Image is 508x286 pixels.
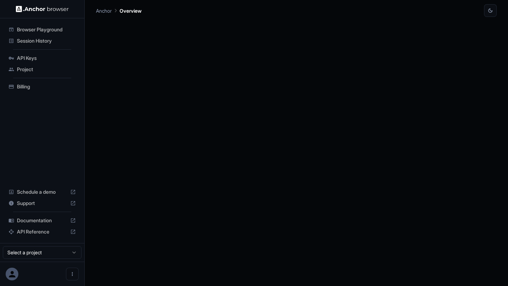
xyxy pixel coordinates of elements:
div: Documentation [6,215,79,226]
div: Billing [6,81,79,92]
p: Overview [120,7,141,14]
span: Billing [17,83,76,90]
div: Project [6,64,79,75]
div: Browser Playground [6,24,79,35]
div: Schedule a demo [6,186,79,198]
div: Session History [6,35,79,46]
span: Browser Playground [17,26,76,33]
span: API Reference [17,228,67,235]
div: Support [6,198,79,209]
nav: breadcrumb [96,7,141,14]
p: Anchor [96,7,112,14]
span: Project [17,66,76,73]
span: API Keys [17,55,76,62]
span: Documentation [17,217,67,224]
span: Schedule a demo [17,188,67,195]
div: API Keys [6,52,79,64]
img: Anchor Logo [16,6,69,12]
button: Open menu [66,268,79,280]
span: Session History [17,37,76,44]
span: Support [17,200,67,207]
div: API Reference [6,226,79,237]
